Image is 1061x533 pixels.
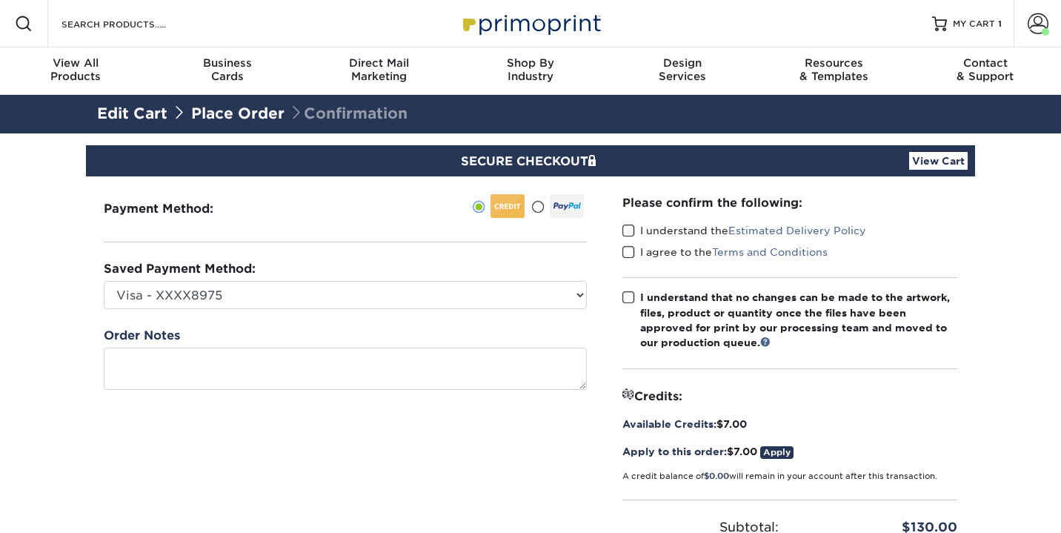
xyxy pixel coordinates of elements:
[622,387,957,405] div: Credits:
[606,56,758,83] div: Services
[455,56,607,83] div: Industry
[461,154,600,168] span: SECURE CHECKOUT
[104,327,180,345] label: Order Notes
[97,105,167,122] a: Edit Cart
[760,446,794,459] a: Apply
[622,471,937,481] small: A credit balance of will remain in your account after this transaction.
[303,47,455,95] a: Direct MailMarketing
[622,194,957,211] div: Please confirm the following:
[104,260,256,278] label: Saved Payment Method:
[712,246,828,258] a: Terms and Conditions
[909,56,1061,70] span: Contact
[456,7,605,39] img: Primoprint
[455,47,607,95] a: Shop ByIndustry
[622,418,716,430] span: Available Credits:
[303,56,455,70] span: Direct Mail
[455,56,607,70] span: Shop By
[622,245,828,259] label: I agree to the
[622,446,727,457] span: Apply to this order:
[104,202,250,216] h3: Payment Method:
[998,19,1002,29] span: 1
[909,47,1061,95] a: Contact& Support
[758,56,910,83] div: & Templates
[152,47,304,95] a: BusinessCards
[191,105,285,122] a: Place Order
[60,15,204,33] input: SEARCH PRODUCTS.....
[303,56,455,83] div: Marketing
[640,290,957,351] div: I understand that no changes can be made to the artwork, files, product or quantity once the file...
[758,47,910,95] a: Resources& Templates
[606,56,758,70] span: Design
[758,56,910,70] span: Resources
[622,223,866,238] label: I understand the
[704,471,729,481] span: $0.00
[152,56,304,83] div: Cards
[606,47,758,95] a: DesignServices
[289,105,408,122] span: Confirmation
[953,18,995,30] span: MY CART
[622,417,957,431] div: $7.00
[622,444,957,459] div: $7.00
[728,225,866,236] a: Estimated Delivery Policy
[152,56,304,70] span: Business
[909,152,968,170] a: View Cart
[909,56,1061,83] div: & Support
